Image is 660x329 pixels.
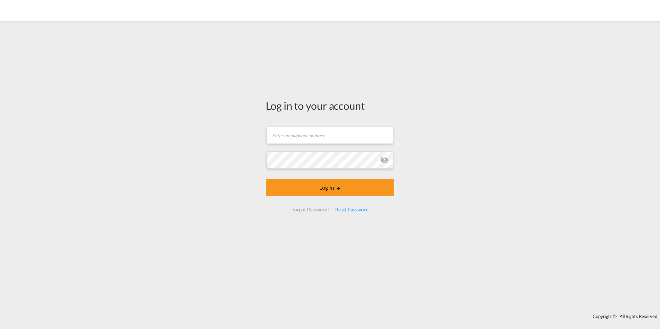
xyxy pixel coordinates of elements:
div: Forgot Password? [289,203,332,216]
input: Enter email/phone number [266,127,393,144]
md-icon: icon-eye-off [380,156,388,164]
div: Reset Password [332,203,371,216]
div: Log in to your account [266,98,394,113]
button: LOGIN [266,179,394,196]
